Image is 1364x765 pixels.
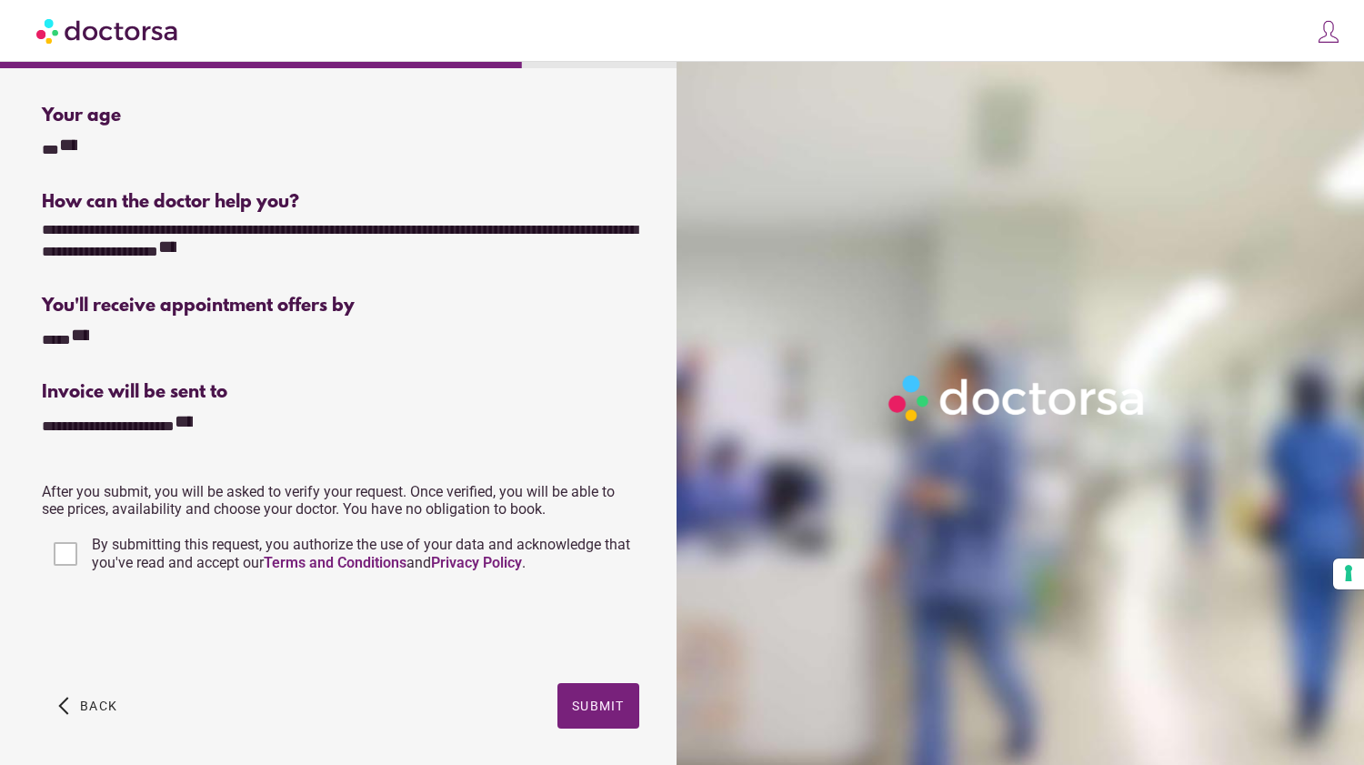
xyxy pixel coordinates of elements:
[51,683,125,729] button: arrow_back_ios Back
[42,382,638,403] div: Invoice will be sent to
[42,483,638,518] p: After you submit, you will be asked to verify your request. Once verified, you will be able to se...
[1316,19,1341,45] img: icons8-customer-100.png
[36,10,180,51] img: Doctorsa.com
[42,106,337,126] div: Your age
[42,296,638,317] div: You'll receive appointment offers by
[42,594,318,665] iframe: reCAPTCHA
[264,554,406,571] a: Terms and Conditions
[92,536,630,571] span: By submitting this request, you authorize the use of your data and acknowledge that you've read a...
[557,683,639,729] button: Submit
[42,192,638,213] div: How can the doctor help you?
[80,699,117,713] span: Back
[1333,559,1364,589] button: Your consent preferences for tracking technologies
[431,554,522,571] a: Privacy Policy
[881,367,1154,428] img: Logo-Doctorsa-trans-White-partial-flat.png
[572,699,625,713] span: Submit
